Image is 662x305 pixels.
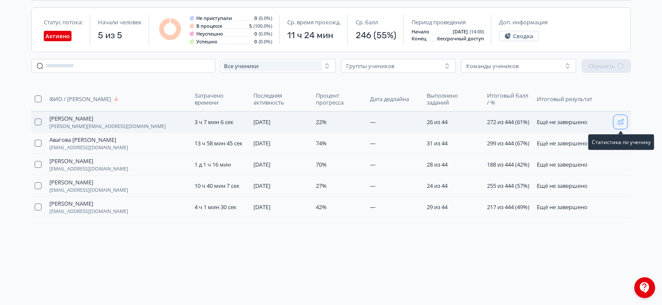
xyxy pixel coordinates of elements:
[427,139,448,147] span: 31 из 44
[196,16,232,21] span: Не приступали
[487,139,529,147] span: 299 из 444 (67%)
[346,62,394,69] div: Группы учеников
[254,39,257,44] span: 0
[253,203,270,211] span: [DATE]
[437,36,484,41] span: бессрочный доступ
[224,62,259,69] span: Все ученики
[195,139,243,147] span: 13 ч 58 мин 45 сек
[427,182,448,190] span: 24 из 44
[412,36,426,41] span: Конец
[370,118,376,126] span: —
[427,92,478,106] span: Выполнено заданий
[287,19,341,26] span: Ср. время прохожд.
[44,19,83,26] span: Статус потока:
[537,203,587,211] span: Ещё не завершено
[487,90,530,108] button: Итоговый балл / %
[537,182,587,190] span: Ещё не завершено
[253,90,308,108] button: Последняя активность
[316,90,363,108] button: Процент прогресса
[487,92,528,106] span: Итоговый балл / %
[49,124,166,129] span: [PERSON_NAME][EMAIL_ADDRESS][DOMAIN_NAME]
[427,161,448,168] span: 28 из 44
[49,157,128,171] button: [PERSON_NAME][EMAIL_ADDRESS][DOMAIN_NAME]
[412,29,429,34] span: Начало
[49,200,128,214] button: [PERSON_NAME][EMAIL_ADDRESS][DOMAIN_NAME]
[316,182,327,190] span: 27%
[487,118,529,126] span: 272 из 444 (61%)
[196,39,217,44] span: Успешно
[370,161,376,168] span: —
[487,182,529,190] span: 255 из 444 (57%)
[259,39,272,44] span: (0.0%)
[581,59,631,73] button: Сбросить
[45,33,70,39] span: Активно
[487,203,529,211] span: 217 из 444 (49%)
[49,200,93,207] span: [PERSON_NAME]
[49,136,116,143] span: Авагова [PERSON_NAME]
[221,59,336,73] button: Все ученики
[370,94,411,104] button: Дата дедлайна
[287,29,341,41] span: 11 ч 24 мин
[49,136,128,150] button: Авагова [PERSON_NAME][EMAIL_ADDRESS][DOMAIN_NAME]
[427,118,448,126] span: 26 из 44
[249,23,252,29] span: 5
[370,139,376,147] span: —
[316,161,327,168] span: 70%
[254,16,257,21] span: 0
[592,138,651,147] div: Статистика по ученику
[470,29,484,34] span: (14:00)
[316,92,361,106] span: Процент прогресса
[253,161,270,168] span: [DATE]
[427,90,480,108] button: Выполнено заданий
[412,19,466,26] span: Период проведения
[499,31,539,41] button: Сводка
[316,139,327,147] span: 74%
[49,166,128,171] span: [EMAIL_ADDRESS][DOMAIN_NAME]
[49,115,166,129] button: [PERSON_NAME][PERSON_NAME][EMAIL_ADDRESS][DOMAIN_NAME]
[537,95,600,102] span: Итоговый результат
[487,161,529,168] span: 188 из 444 (42%)
[316,118,327,126] span: 22%
[356,19,378,26] span: Ср. балл
[195,182,240,190] span: 10 ч 40 мин 7 сек
[49,209,128,214] span: [EMAIL_ADDRESS][DOMAIN_NAME]
[253,118,270,126] span: [DATE]
[513,33,533,39] span: Сводка
[195,118,234,126] span: 3 ч 7 мин 6 сек
[196,31,223,36] span: Неуспешно
[537,118,587,126] span: Ещё не завершено
[499,19,548,26] span: Доп. информация
[253,23,272,29] span: (100.0%)
[98,29,142,41] span: 5 из 5
[537,139,587,147] span: Ещё не завершено
[49,179,128,193] button: [PERSON_NAME][EMAIL_ADDRESS][DOMAIN_NAME]
[98,19,142,26] span: Начали человек
[453,29,468,34] span: [DATE]
[49,95,111,102] span: ФИО / [PERSON_NAME]
[49,187,128,193] span: [EMAIL_ADDRESS][DOMAIN_NAME]
[316,203,327,211] span: 42%
[195,161,231,168] span: 1 д 1 ч 16 мин
[370,203,376,211] span: —
[461,59,576,73] button: Команды учеников
[195,203,237,211] span: 4 ч 1 мин 30 сек
[49,145,128,150] span: [EMAIL_ADDRESS][DOMAIN_NAME]
[537,161,587,168] span: Ещё не завершено
[259,16,272,21] span: (0.0%)
[253,139,270,147] span: [DATE]
[370,95,409,102] span: Дата дедлайна
[253,92,307,106] span: Последняя активность
[196,23,222,29] span: В процессе
[49,115,93,122] span: [PERSON_NAME]
[195,90,247,108] button: Затрачено времени
[49,179,93,186] span: [PERSON_NAME]
[259,31,272,36] span: (0.0%)
[356,29,396,41] span: 246 (55%)
[254,31,257,36] span: 0
[341,59,456,73] button: Группы учеников
[195,92,245,106] span: Затрачено времени
[427,203,448,211] span: 29 из 44
[49,157,93,164] span: [PERSON_NAME]
[253,182,270,190] span: [DATE]
[466,62,519,69] div: Команды учеников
